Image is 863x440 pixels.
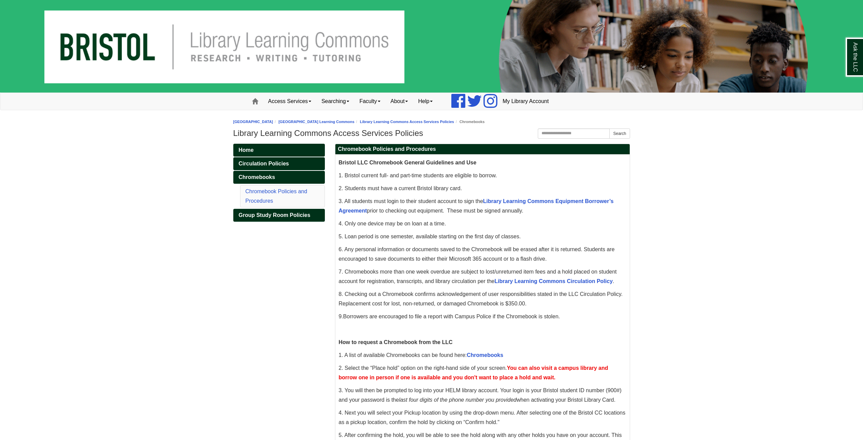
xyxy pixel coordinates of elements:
[239,147,254,153] span: Home
[233,128,630,138] h1: Library Learning Commons Access Services Policies
[386,93,413,110] a: About
[233,144,325,157] a: Home
[467,352,504,358] a: Chromebooks
[316,93,354,110] a: Searching
[339,198,614,214] a: Library Learning Commons Equipment Borrower’s Agreement
[354,93,386,110] a: Faculty
[233,120,273,124] a: [GEOGRAPHIC_DATA]
[399,397,516,403] em: last four digits of the phone number you provided
[339,365,608,380] span: You can also visit a campus library and borrow one in person if one is available and you don't wa...
[339,160,476,165] span: Bristol LLC Chromebook General Guidelines and Use
[233,157,325,170] a: Circulation Policies
[233,144,325,222] div: Guide Pages
[239,161,289,166] span: Circulation Policies
[339,221,446,226] span: 4. Only one device may be on loan at a time.
[339,246,615,262] span: 6. Any personal information or documents saved to the Chromebook will be erased after it is retur...
[233,171,325,184] a: Chromebooks
[339,173,497,178] span: 1. Bristol current full- and part-time students are eligible to borrow.
[339,198,614,214] span: 3. All students must login to their student account to sign the prior to checking out equipment. ...
[494,278,613,284] a: Library Learning Commons Circulation Policy
[339,269,617,284] span: 7. Chromebooks more than one week overdue are subject to lost/unreturned item fees and a hold pla...
[339,410,626,425] span: 4. Next you will select your Pickup location by using the drop-down menu. After selecting one of ...
[339,312,626,321] p: .
[233,119,630,125] nav: breadcrumb
[239,212,311,218] span: Group Study Room Policies
[278,120,354,124] a: [GEOGRAPHIC_DATA] Learning Commons
[343,314,560,319] span: Borrowers are encouraged to file a report with Campus Police if the Chromebook is stolen.
[609,128,630,139] button: Search
[246,188,307,204] a: Chromebook Policies and Procedures
[339,234,521,239] span: 5. Loan period is one semester, available starting on the first day of classes.
[339,339,453,345] strong: How to request a Chromebook from the LLC
[339,352,504,358] span: 1. A list of available Chromebooks can be found here:
[339,365,608,380] span: 2. Select the “Place hold” option on the right-hand side of your screen.
[339,387,622,403] span: 3. You will then be prompted to log into your HELM library account. Your login is your Bristol st...
[497,93,554,110] a: My Library Account
[454,119,485,125] li: Chromebooks
[339,185,462,191] span: 2. Students must have a current Bristol library card.
[233,209,325,222] a: Group Study Room Policies
[239,174,275,180] span: Chromebooks
[335,144,630,155] h2: Chromebook Policies and Procedures
[413,93,438,110] a: Help
[339,314,342,319] span: 9
[339,291,623,306] span: 8. Checking out a Chromebook confirms acknowledgement of user responsibilities stated in the LLC ...
[360,120,454,124] a: Library Learning Commons Access Services Policies
[263,93,316,110] a: Access Services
